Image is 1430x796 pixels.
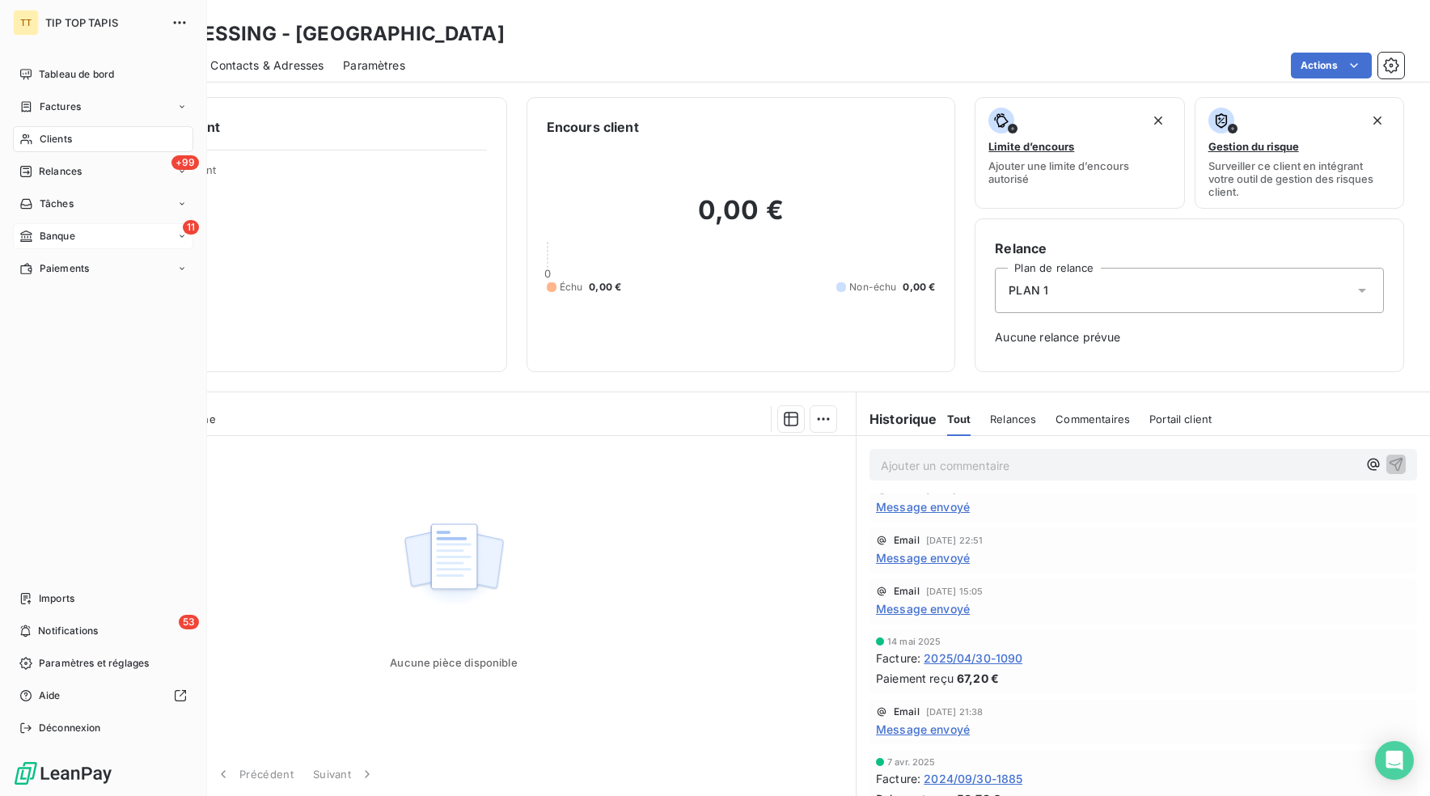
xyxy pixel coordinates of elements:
[947,413,971,426] span: Tout
[995,329,1384,345] span: Aucune relance prévue
[39,591,74,606] span: Imports
[887,637,941,646] span: 14 mai 2025
[926,586,984,596] span: [DATE] 15:05
[1009,282,1048,298] span: PLAN 1
[894,485,920,494] span: Email
[876,650,920,667] span: Facture :
[1291,53,1372,78] button: Actions
[894,586,920,596] span: Email
[1056,413,1130,426] span: Commentaires
[924,770,1022,787] span: 2024/09/30-1885
[130,163,487,186] span: Propriétés Client
[903,280,935,294] span: 0,00 €
[1149,413,1212,426] span: Portail client
[926,485,984,494] span: [DATE] 14:29
[142,19,505,49] h3: NC PRESSING - [GEOGRAPHIC_DATA]
[1195,97,1404,209] button: Gestion du risqueSurveiller ce client en intégrant votre outil de gestion des risques client.
[38,624,98,638] span: Notifications
[926,707,984,717] span: [DATE] 21:38
[1375,741,1414,780] div: Open Intercom Messenger
[303,757,385,791] button: Suivant
[560,280,583,294] span: Échu
[39,67,114,82] span: Tableau de bord
[171,155,199,170] span: +99
[13,760,113,786] img: Logo LeanPay
[924,650,1022,667] span: 2025/04/30-1090
[179,615,199,629] span: 53
[13,10,39,36] div: TT
[98,117,487,137] h6: Informations client
[876,600,970,617] span: Message envoyé
[926,536,984,545] span: [DATE] 22:51
[894,536,920,545] span: Email
[343,57,405,74] span: Paramètres
[849,280,896,294] span: Non-échu
[39,656,149,671] span: Paramètres et réglages
[1208,140,1299,153] span: Gestion du risque
[40,229,75,243] span: Banque
[547,194,936,243] h2: 0,00 €
[876,721,970,738] span: Message envoyé
[876,670,954,687] span: Paiement reçu
[876,549,970,566] span: Message envoyé
[857,409,937,429] h6: Historique
[988,140,1074,153] span: Limite d’encours
[40,261,89,276] span: Paiements
[40,99,81,114] span: Factures
[876,770,920,787] span: Facture :
[13,683,193,709] a: Aide
[45,16,162,29] span: TIP TOP TAPIS
[402,514,506,615] img: Empty state
[205,757,303,791] button: Précédent
[39,721,101,735] span: Déconnexion
[589,280,621,294] span: 0,00 €
[1208,159,1390,198] span: Surveiller ce client en intégrant votre outil de gestion des risques client.
[210,57,324,74] span: Contacts & Adresses
[183,220,199,235] span: 11
[995,239,1384,258] h6: Relance
[887,757,936,767] span: 7 avr. 2025
[544,267,551,280] span: 0
[975,97,1184,209] button: Limite d’encoursAjouter une limite d’encours autorisé
[990,413,1036,426] span: Relances
[957,670,999,687] span: 67,20 €
[876,498,970,515] span: Message envoyé
[39,164,82,179] span: Relances
[40,132,72,146] span: Clients
[894,707,920,717] span: Email
[40,197,74,211] span: Tâches
[547,117,639,137] h6: Encours client
[988,159,1170,185] span: Ajouter une limite d’encours autorisé
[390,656,517,669] span: Aucune pièce disponible
[39,688,61,703] span: Aide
